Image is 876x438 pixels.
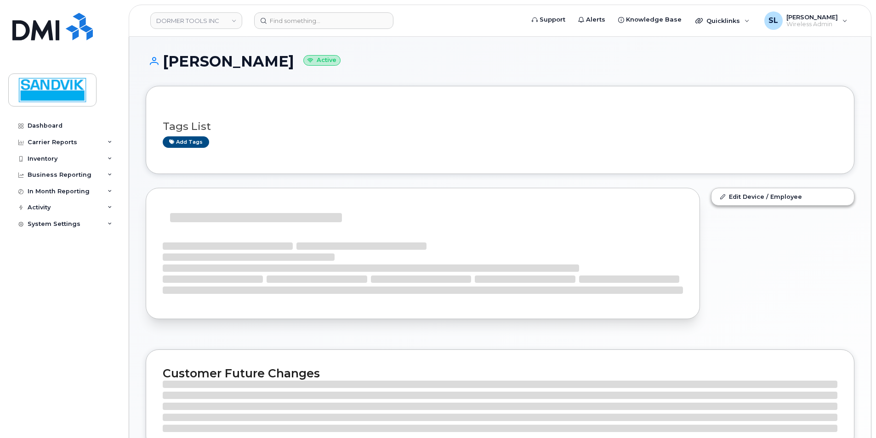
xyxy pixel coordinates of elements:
a: Add tags [163,136,209,148]
a: Edit Device / Employee [711,188,854,205]
h2: Customer Future Changes [163,366,837,380]
small: Active [303,55,341,66]
h1: [PERSON_NAME] [146,53,854,69]
h3: Tags List [163,121,837,132]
